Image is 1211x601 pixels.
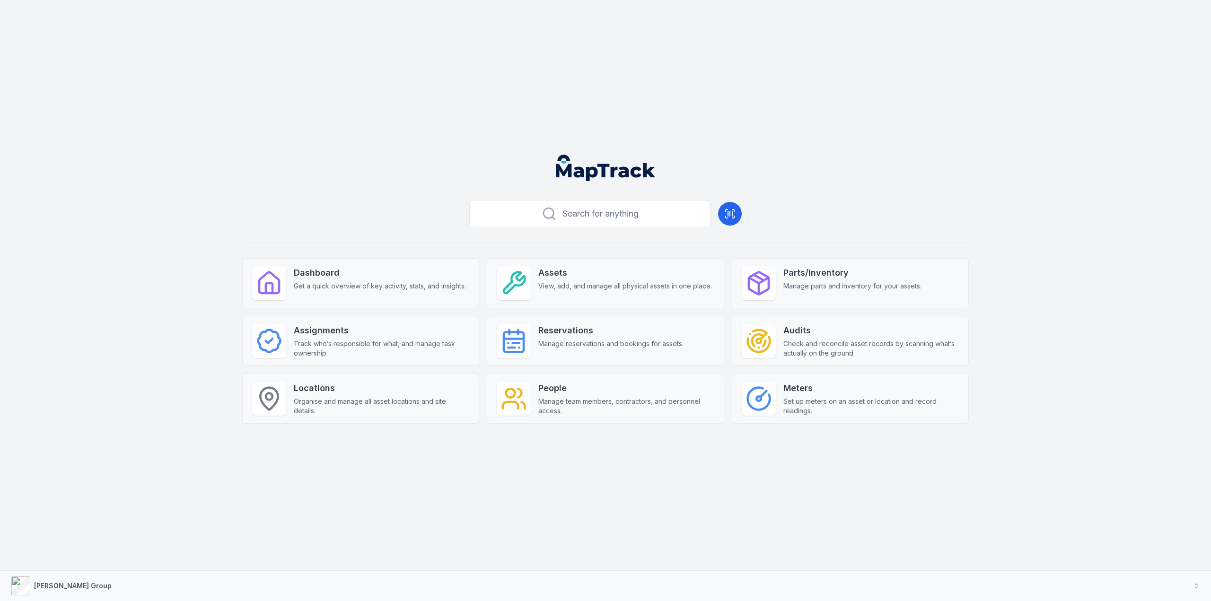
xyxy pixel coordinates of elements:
strong: People [538,382,714,395]
a: PeopleManage team members, contractors, and personnel access. [487,374,724,424]
a: AssetsView, add, and manage all physical assets in one place. [487,258,724,308]
span: Manage parts and inventory for your assets. [783,281,921,291]
a: AssignmentsTrack who’s responsible for what, and manage task ownership. [242,316,479,366]
span: Manage reservations and bookings for assets. [538,339,684,348]
strong: Meters [783,382,959,395]
a: ReservationsManage reservations and bookings for assets. [487,316,724,366]
span: Check and reconcile asset records by scanning what’s actually on the ground. [783,339,959,358]
a: DashboardGet a quick overview of key activity, stats, and insights. [242,258,479,308]
a: MetersSet up meters on an asset or location and record readings. [732,374,969,424]
strong: Parts/Inventory [783,266,921,279]
strong: Audits [783,324,959,337]
span: Get a quick overview of key activity, stats, and insights. [294,281,466,291]
span: Track who’s responsible for what, and manage task ownership. [294,339,469,358]
strong: Locations [294,382,469,395]
button: Search for anything [469,200,711,227]
nav: Global [541,155,670,181]
strong: Dashboard [294,266,466,279]
a: Parts/InventoryManage parts and inventory for your assets. [732,258,969,308]
a: LocationsOrganise and manage all asset locations and site details. [242,374,479,424]
span: Organise and manage all asset locations and site details. [294,397,469,416]
strong: Reservations [538,324,684,337]
strong: Assignments [294,324,469,337]
span: Search for anything [562,207,639,220]
strong: [PERSON_NAME] Group [34,582,112,590]
span: Manage team members, contractors, and personnel access. [538,397,714,416]
a: AuditsCheck and reconcile asset records by scanning what’s actually on the ground. [732,316,969,366]
span: Set up meters on an asset or location and record readings. [783,397,959,416]
span: View, add, and manage all physical assets in one place. [538,281,712,291]
strong: Assets [538,266,712,279]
